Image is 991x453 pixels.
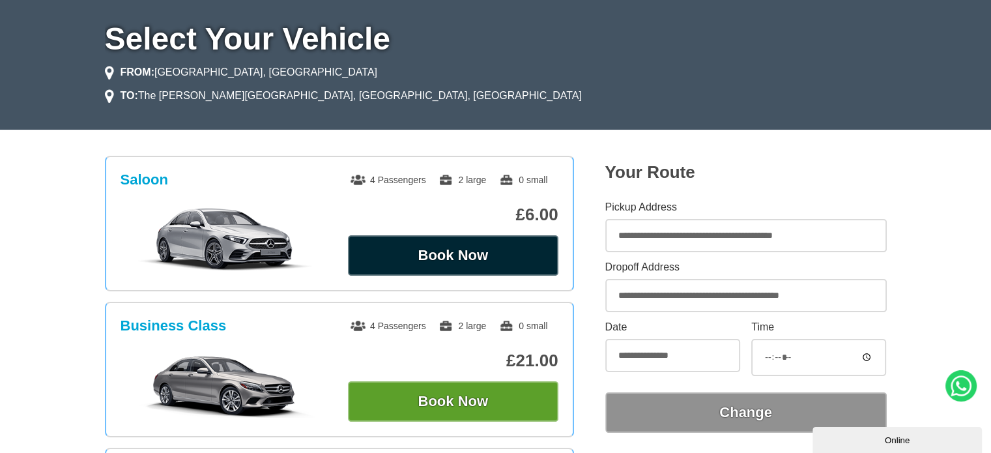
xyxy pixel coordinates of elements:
h3: Business Class [121,317,227,334]
strong: TO: [121,90,138,101]
span: 2 large [438,321,486,331]
span: 4 Passengers [351,321,426,331]
li: [GEOGRAPHIC_DATA], [GEOGRAPHIC_DATA] [105,65,377,80]
button: Change [605,392,887,433]
label: Time [751,322,886,332]
span: 0 small [499,321,547,331]
h2: Your Route [605,162,887,183]
iframe: chat widget [812,424,984,453]
img: Business Class [127,353,323,418]
button: Book Now [348,235,558,276]
span: 4 Passengers [351,175,426,185]
label: Pickup Address [605,202,887,212]
label: Date [605,322,740,332]
h3: Saloon [121,171,168,188]
span: 2 large [438,175,486,185]
img: Saloon [127,207,323,272]
label: Dropoff Address [605,262,887,272]
h1: Select Your Vehicle [105,23,887,55]
li: The [PERSON_NAME][GEOGRAPHIC_DATA], [GEOGRAPHIC_DATA], [GEOGRAPHIC_DATA] [105,88,582,104]
strong: FROM: [121,66,154,78]
p: £21.00 [348,351,558,371]
span: 0 small [499,175,547,185]
button: Book Now [348,381,558,422]
p: £6.00 [348,205,558,225]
